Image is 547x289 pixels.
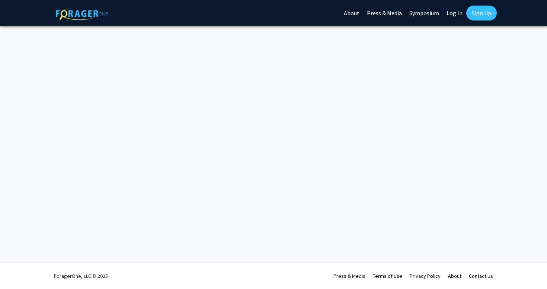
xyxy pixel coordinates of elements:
a: Privacy Policy [410,273,441,279]
a: About [448,273,461,279]
a: Contact Us [469,273,493,279]
a: Sign Up [466,6,497,20]
a: Press & Media [333,273,365,279]
div: ForagerOne, LLC © 2025 [54,263,108,289]
img: ForagerOne Logo [56,7,108,20]
a: Terms of Use [373,273,402,279]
